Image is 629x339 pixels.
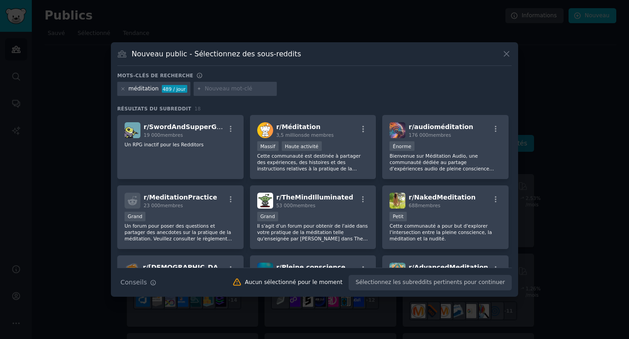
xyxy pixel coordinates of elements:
font: r/ [409,264,414,271]
font: Grand [128,214,142,219]
font: Grand [260,214,275,219]
img: Méditation nue [389,193,405,209]
font: NakedMeditation [414,194,475,201]
font: Mots-clés de recherche [117,73,193,78]
font: membres [160,132,183,138]
font: 176 000 [409,132,428,138]
font: [DEMOGRAPHIC_DATA] [148,264,229,271]
font: r/ [409,194,414,201]
img: Pleine conscience [257,263,273,279]
font: 3,5 millions [276,132,304,138]
font: membres [418,203,440,208]
font: de membres [304,132,334,138]
img: Méditation [257,122,273,138]
font: Nouveau public - Sélectionnez des sous-reddits [132,50,301,58]
font: r/ [143,264,148,271]
img: audioméditation [389,122,405,138]
font: MeditationPractice [149,194,217,201]
font: 18 [195,106,201,111]
font: Haute activité [285,144,319,149]
font: 688 [409,203,418,208]
font: r/ [276,123,282,130]
font: membres [429,132,451,138]
font: 19 000 [144,132,160,138]
font: Cette communauté a pour but d'explorer l'intersection entre la pleine conscience, la méditation e... [389,223,492,241]
font: Méditation [282,123,320,130]
font: Cette communauté est destinée à partager des expériences, des histoires et des instructions relat... [257,153,361,178]
img: Méditation avancée [389,263,405,279]
font: Énorme [393,144,411,149]
img: Jeu SwordAndSupper [125,122,140,138]
font: Conseils [120,279,147,286]
font: membres [160,203,183,208]
font: TheMindIlluminated [282,194,354,201]
font: 489 / jour [163,86,186,92]
font: AdvancedMeditation [414,264,488,271]
input: Nouveau mot-clé [205,85,274,93]
font: Aucun sélectionné pour le moment [245,279,343,285]
img: L'esprit illuminé [257,193,273,209]
font: r/ [276,264,282,271]
img: bouddhisme [125,263,140,279]
font: r/ [144,194,149,201]
font: Un forum pour poser des questions et partager des anecdotes sur la pratique de la méditation. Veu... [125,223,232,248]
font: r/ [276,194,282,201]
font: 53 000 [276,203,293,208]
font: méditation [129,85,159,92]
font: Massif [260,144,275,149]
font: Un RPG inactif pour les Redditors [125,142,204,147]
font: audioméditation [414,123,473,130]
button: Conseils [117,274,160,290]
font: SwordAndSupperGame [149,123,232,130]
font: Résultats du subreddit [117,106,191,111]
font: Pleine conscience [282,264,345,271]
font: r/ [409,123,414,130]
font: r/ [144,123,149,130]
font: 23 000 [144,203,160,208]
font: Il s'agit d'un forum pour obtenir de l'aide dans votre pratique de la méditation telle qu'enseign... [257,223,368,248]
font: membres [293,203,315,208]
font: Bienvenue sur Méditation Audio, une communauté dédiée au partage d'expériences audio de pleine co... [389,153,500,209]
font: Petit [393,214,404,219]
